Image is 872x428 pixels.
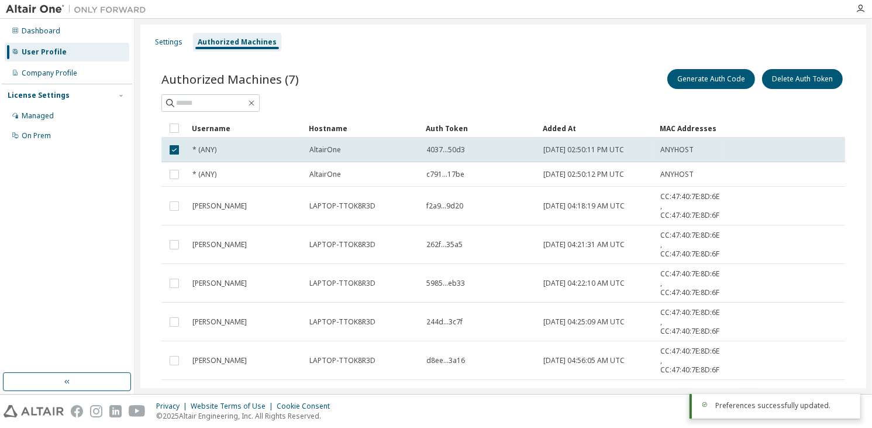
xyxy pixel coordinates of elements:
span: [PERSON_NAME] [192,279,247,288]
span: ANYHOST [660,170,694,179]
div: Authorized Machines [198,37,277,47]
span: c791...17be [426,170,464,179]
span: Page n. [706,388,763,403]
span: CC:47:40:7E:8D:6E , CC:47:40:7E:8D:6F [660,192,719,220]
span: CC:47:40:7E:8D:6E , CC:47:40:7E:8D:6F [660,231,719,259]
span: LAPTOP-TTOK8R3D [309,279,375,288]
span: [PERSON_NAME] [192,317,247,327]
span: [PERSON_NAME] [192,240,247,249]
div: User Profile [22,47,67,57]
span: AltairOne [309,170,341,179]
div: Website Terms of Use [191,402,277,411]
span: LAPTOP-TTOK8R3D [309,317,375,327]
div: Company Profile [22,69,77,78]
div: Added At [543,119,650,138]
div: Hostname [309,119,416,138]
div: Settings [155,37,182,47]
span: [DATE] 04:22:10 AM UTC [543,279,625,288]
span: LAPTOP-TTOK8R3D [309,201,375,211]
span: Authorized Machines (7) [161,71,299,87]
span: 5985...eb33 [426,279,465,288]
img: linkedin.svg [109,405,122,417]
span: [DATE] 04:21:31 AM UTC [543,240,625,249]
div: License Settings [8,91,70,100]
div: On Prem [22,131,51,141]
img: altair_logo.svg [4,405,64,417]
span: f2a9...9d20 [426,201,463,211]
img: youtube.svg [129,405,146,417]
div: Username [192,119,299,138]
button: Generate Auth Code [667,69,755,89]
div: Managed [22,111,54,121]
span: Items per page [619,388,696,403]
span: [PERSON_NAME] [192,356,247,365]
span: CC:47:40:7E:8D:6E , CC:47:40:7E:8D:6F [660,347,719,375]
span: LAPTOP-TTOK8R3D [309,240,375,249]
p: © 2025 Altair Engineering, Inc. All Rights Reserved. [156,411,337,421]
div: Privacy [156,402,191,411]
img: Altair One [6,4,152,15]
img: facebook.svg [71,405,83,417]
span: 262f...35a5 [426,240,463,249]
span: [DATE] 02:50:11 PM UTC [543,145,624,155]
span: AltairOne [309,145,341,155]
div: MAC Addresses [660,119,717,138]
div: Preferences successfully updated. [715,401,851,410]
span: ANYHOST [660,145,694,155]
button: Delete Auth Token [762,69,843,89]
span: [DATE] 04:56:05 AM UTC [543,356,625,365]
span: [PERSON_NAME] [192,201,247,211]
div: Cookie Consent [277,402,337,411]
img: instagram.svg [90,405,102,417]
span: * (ANY) [192,145,216,155]
span: d8ee...3a16 [426,356,465,365]
span: [DATE] 04:25:09 AM UTC [543,317,625,327]
span: CC:47:40:7E:8D:6E , CC:47:40:7E:8D:6F [660,269,719,297]
span: 4037...50d3 [426,145,465,155]
span: * (ANY) [192,170,216,179]
span: LAPTOP-TTOK8R3D [309,356,375,365]
span: [DATE] 04:18:19 AM UTC [543,201,625,211]
div: Dashboard [22,26,60,36]
div: Auth Token [426,119,533,138]
span: CC:47:40:7E:8D:6E , CC:47:40:7E:8D:6F [660,308,719,336]
span: 244d...3c7f [426,317,463,327]
span: [DATE] 02:50:12 PM UTC [543,170,624,179]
